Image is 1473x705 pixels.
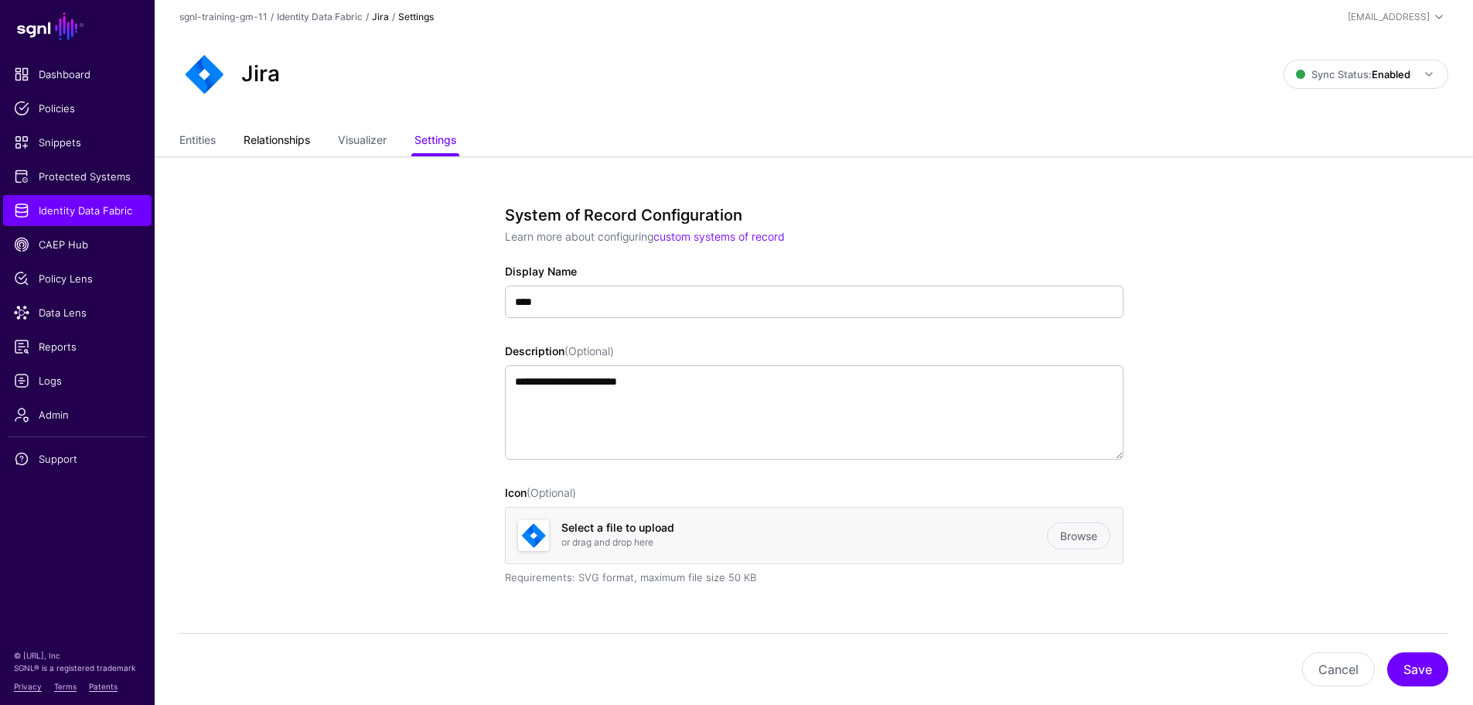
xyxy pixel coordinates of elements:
a: Protected Systems [3,161,152,192]
span: CAEP Hub [14,237,141,252]
img: svg+xml;base64,PHN2ZyB3aWR0aD0iNjQiIGhlaWdodD0iNjQiIHZpZXdCb3g9IjAgMCA2NCA2NCIgZmlsbD0ibm9uZSIgeG... [179,50,229,99]
span: Data Lens [14,305,141,320]
div: / [268,10,277,24]
strong: Settings [398,11,434,22]
a: Admin [3,399,152,430]
a: Dashboard [3,59,152,90]
p: SGNL® is a registered trademark [14,662,141,674]
a: sgnl-training-gm-11 [179,11,268,22]
button: Cancel [1302,652,1375,686]
h2: Jira [241,61,280,87]
a: Snippets [3,127,152,158]
img: svg+xml;base64,PHN2ZyB3aWR0aD0iNjQiIGhlaWdodD0iNjQiIHZpZXdCb3g9IjAgMCA2NCA2NCIgZmlsbD0ibm9uZSIgeG... [518,520,549,551]
a: custom systems of record [653,230,785,243]
a: Policies [3,93,152,124]
span: (Optional) [527,486,576,499]
div: [EMAIL_ADDRESS] [1348,10,1430,24]
a: Reports [3,331,152,362]
a: Patents [89,682,118,691]
p: © [URL], Inc [14,649,141,662]
a: Privacy [14,682,42,691]
a: Relationships [244,127,310,156]
label: Icon [505,484,576,501]
a: Entities [179,127,216,156]
a: Logs [3,365,152,396]
span: Snippets [14,135,141,150]
span: Reports [14,339,141,354]
span: Protected Systems [14,169,141,184]
span: Admin [14,407,141,423]
span: (Optional) [564,344,614,358]
a: Browse [1047,522,1110,549]
span: Logs [14,373,141,388]
div: / [389,10,398,24]
a: Identity Data Fabric [277,11,363,22]
label: Display Name [505,263,577,279]
a: Terms [54,682,77,691]
p: Learn more about configuring [505,228,1124,245]
a: CAEP Hub [3,229,152,260]
strong: Enabled [1372,68,1410,80]
a: SGNL [9,9,145,43]
p: or drag and drop here [561,536,1047,549]
span: Policies [14,101,141,116]
a: Settings [414,127,456,156]
button: Save [1387,652,1448,686]
a: Policy Lens [3,263,152,294]
span: Support [14,451,141,467]
strong: Jira [372,11,389,22]
h4: Select a file to upload [561,522,1047,535]
div: Requirements: SVG format, maximum file size 50 KB [505,570,1124,586]
a: Data Lens [3,297,152,328]
div: / [363,10,372,24]
span: Dashboard [14,67,141,82]
span: Sync Status: [1296,68,1410,80]
a: Identity Data Fabric [3,195,152,226]
span: Policy Lens [14,271,141,286]
h3: System of Record Configuration [505,206,1124,224]
label: Description [505,343,614,359]
a: Visualizer [338,127,387,156]
span: Identity Data Fabric [14,203,141,218]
